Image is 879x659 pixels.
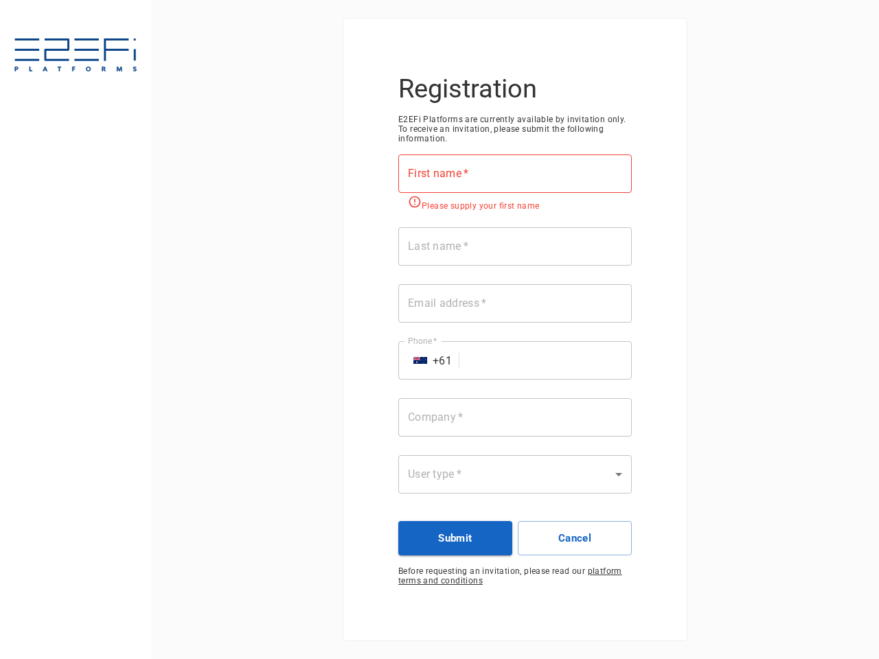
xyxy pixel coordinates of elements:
[398,521,512,555] button: Submit
[398,73,632,104] h3: Registration
[398,566,622,586] span: platform terms and conditions
[398,566,632,586] span: Before requesting an invitation, please read our
[14,38,137,74] img: E2EFiPLATFORMS-7f06cbf9.svg
[408,335,437,347] label: Phone
[408,201,540,211] span: Please supply your first name
[413,357,427,364] img: unknown
[398,115,632,143] span: E2EFi Platforms are currently available by invitation only. To receive an invitation, please subm...
[518,521,632,555] button: Cancel
[408,348,433,373] button: Select country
